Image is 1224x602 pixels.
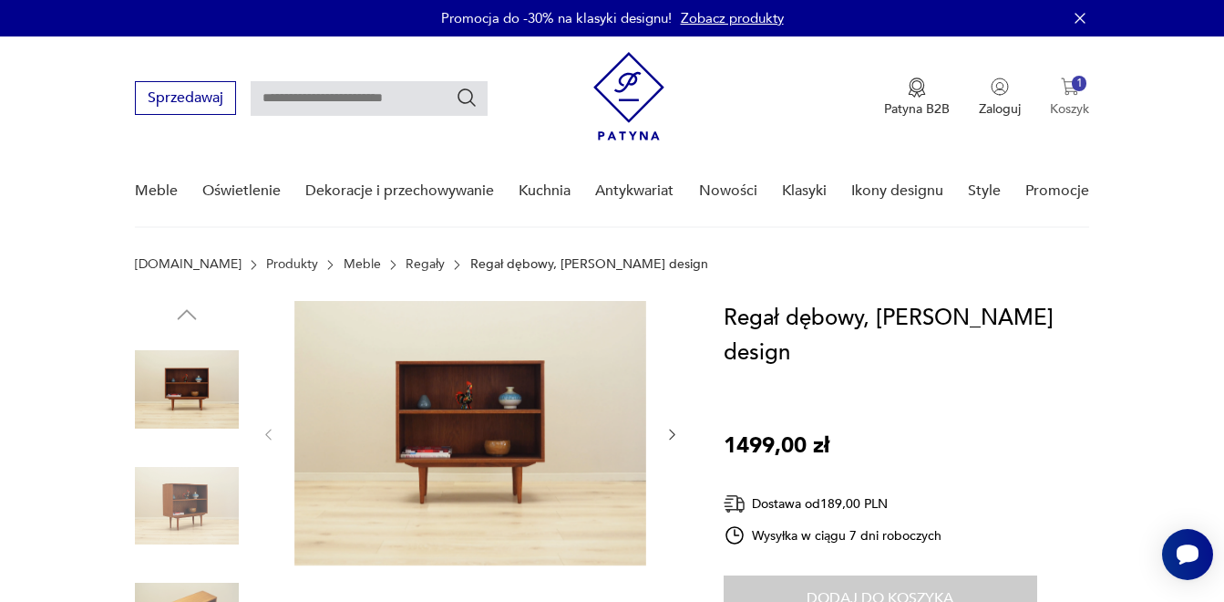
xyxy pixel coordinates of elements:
p: 1499,00 zł [724,429,829,463]
div: Dostawa od 189,00 PLN [724,493,942,515]
p: Regał dębowy, [PERSON_NAME] design [470,257,708,272]
a: Antykwariat [595,156,674,226]
img: Ikonka użytkownika [991,78,1009,96]
a: Nowości [699,156,757,226]
a: Zobacz produkty [681,9,784,27]
a: Oświetlenie [202,156,281,226]
img: Ikona koszyka [1061,78,1079,96]
div: 1 [1072,76,1087,91]
button: Zaloguj [979,78,1021,118]
button: 1Koszyk [1050,78,1089,118]
a: Kuchnia [519,156,571,226]
a: Style [968,156,1001,226]
a: Promocje [1025,156,1089,226]
a: Sprzedawaj [135,93,236,106]
a: Regały [406,257,445,272]
a: [DOMAIN_NAME] [135,257,242,272]
h1: Regał dębowy, [PERSON_NAME] design [724,301,1106,370]
button: Sprzedawaj [135,81,236,115]
a: Ikony designu [851,156,943,226]
div: Wysyłka w ciągu 7 dni roboczych [724,524,942,546]
a: Klasyki [782,156,827,226]
a: Meble [344,257,381,272]
button: Patyna B2B [884,78,950,118]
img: Ikona dostawy [724,493,746,515]
a: Ikona medaluPatyna B2B [884,78,950,118]
button: Szukaj [456,87,478,109]
a: Meble [135,156,178,226]
img: Patyna - sklep z meblami i dekoracjami vintage [593,52,664,140]
p: Promocja do -30% na klasyki designu! [441,9,672,27]
img: Zdjęcie produktu Regał dębowy, skandynawski design [294,301,646,566]
p: Zaloguj [979,100,1021,118]
img: Zdjęcie produktu Regał dębowy, skandynawski design [135,454,239,558]
img: Zdjęcie produktu Regał dębowy, skandynawski design [135,337,239,441]
p: Koszyk [1050,100,1089,118]
a: Dekoracje i przechowywanie [305,156,494,226]
a: Produkty [266,257,318,272]
iframe: Smartsupp widget button [1162,529,1213,580]
p: Patyna B2B [884,100,950,118]
img: Ikona medalu [908,78,926,98]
